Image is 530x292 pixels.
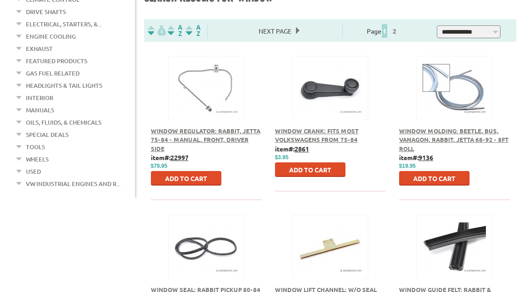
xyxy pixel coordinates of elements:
a: Featured Products [26,55,87,67]
a: Interior [26,92,53,104]
a: Window Regulator: Rabbit, Jetta 75-84 - Manual, Front, Driver Side [151,127,260,152]
a: Tools [26,141,45,153]
u: 9136 [419,153,433,161]
span: Next Page [254,24,296,38]
a: Used [26,166,41,177]
a: Gas Fuel Related [26,67,80,79]
a: Electrical, Starters, &... [26,18,102,30]
a: Window Crank: Fits most Volkswagens from 75-84 [275,127,359,144]
img: filterpricelow.svg [148,25,166,35]
a: Oils, Fluids, & Chemicals [26,116,101,128]
a: Exhaust [26,43,53,55]
b: item#: [151,153,189,161]
a: Window Molding: Beetle, Bus, Vanagon, Rabbit, Jetta 68-92 - 8ft Roll [399,127,509,152]
span: Add to Cart [289,166,331,174]
a: Drive Shafts [26,6,66,18]
a: Special Deals [26,129,69,141]
span: Add to Cart [165,174,207,182]
div: Page [342,23,425,38]
a: Wheels [26,153,49,165]
a: VW Industrial Engines and R... [26,178,120,190]
a: 2 [390,27,399,35]
a: Engine Cooling [26,30,76,42]
span: 1 [382,24,387,38]
a: Manuals [26,104,54,116]
span: $19.95 [399,163,416,169]
b: item#: [275,145,309,153]
u: 2861 [295,145,309,153]
a: Headlights & Tail Lights [26,80,102,91]
button: Add to Cart [399,171,470,186]
b: item#: [399,153,433,161]
button: Add to Cart [275,162,345,177]
u: 22997 [170,153,189,161]
button: Add to Cart [151,171,221,186]
span: Add to Cart [413,174,455,182]
img: Sort by Headline [166,25,184,35]
span: $3.95 [275,154,289,161]
img: Sort by Sales Rank [184,25,202,35]
a: Next Page [254,27,296,35]
span: $79.95 [151,163,168,169]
